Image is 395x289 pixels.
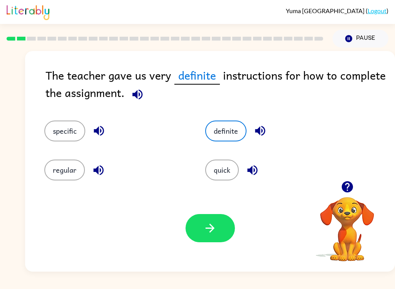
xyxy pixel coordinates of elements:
button: regular [44,160,85,180]
button: Pause [333,30,388,48]
button: specific [44,121,85,141]
a: Logout [368,7,387,14]
button: quick [205,160,239,180]
img: Literably [7,3,49,20]
video: Your browser must support playing .mp4 files to use Literably. Please try using another browser. [309,185,386,262]
button: definite [205,121,246,141]
div: ( ) [286,7,388,14]
span: definite [174,66,220,85]
div: The teacher gave us very instructions for how to complete the assignment. [46,66,395,105]
span: Yuma [GEOGRAPHIC_DATA] [286,7,366,14]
